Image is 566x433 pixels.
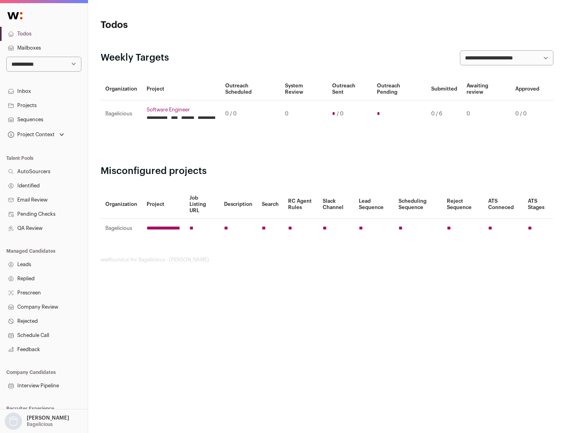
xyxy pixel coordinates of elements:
[101,78,142,100] th: Organization
[101,165,553,178] h2: Misconfigured projects
[185,190,219,219] th: Job Listing URL
[511,100,544,128] td: 0 / 0
[101,257,553,263] footer: wellfound:ai for Bagelicious - [PERSON_NAME]
[318,190,354,219] th: Slack Channel
[101,100,142,128] td: Bagelicious
[27,421,53,427] p: Bagelicious
[483,190,523,219] th: ATS Conneced
[337,111,344,117] span: / 0
[442,190,484,219] th: Reject Sequence
[280,78,327,100] th: System Review
[6,129,66,140] button: Open dropdown
[219,190,257,219] th: Description
[394,190,442,219] th: Scheduling Sequence
[354,190,394,219] th: Lead Sequence
[27,415,69,421] p: [PERSON_NAME]
[462,100,511,128] td: 0
[221,100,280,128] td: 0 / 0
[142,78,221,100] th: Project
[462,78,511,100] th: Awaiting review
[3,8,27,24] img: Wellfound
[426,100,462,128] td: 0 / 6
[147,107,216,113] a: Software Engineer
[142,190,185,219] th: Project
[101,19,252,31] h1: Todos
[101,190,142,219] th: Organization
[257,190,283,219] th: Search
[6,131,55,138] div: Project Context
[327,78,373,100] th: Outreach Sent
[511,78,544,100] th: Approved
[426,78,462,100] th: Submitted
[221,78,280,100] th: Outreach Scheduled
[372,78,426,100] th: Outreach Pending
[523,190,553,219] th: ATS Stages
[3,413,71,430] button: Open dropdown
[101,52,169,64] h2: Weekly Targets
[283,190,318,219] th: RC Agent Rules
[280,100,327,128] td: 0
[101,219,142,238] td: Bagelicious
[5,413,22,430] img: nopic.png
